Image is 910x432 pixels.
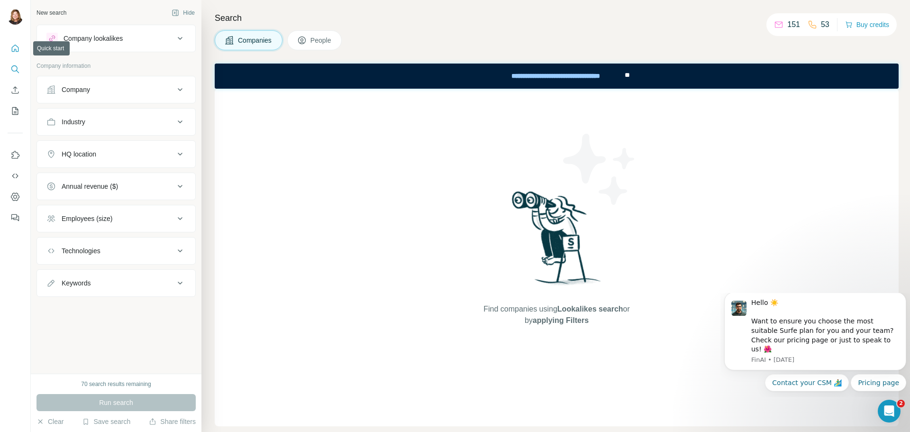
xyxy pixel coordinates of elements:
button: HQ location [37,143,195,165]
button: Industry [37,110,195,133]
p: Message from FinAI, sent 1w ago [31,63,179,71]
div: Hello ☀️ Want to ensure you choose the most suitable Surfe plan for you and your team? Check our ... [31,5,179,61]
button: Buy credits [845,18,889,31]
p: 151 [787,19,800,30]
p: 53 [821,19,829,30]
button: Annual revenue ($) [37,175,195,198]
button: Share filters [149,417,196,426]
iframe: Intercom notifications message [720,293,910,397]
div: Industry [62,117,85,127]
button: Search [8,61,23,78]
div: Technologies [62,246,100,256]
button: My lists [8,102,23,119]
p: Company information [36,62,196,70]
button: Company lookalikes [37,27,195,50]
button: Company [37,78,195,101]
div: Employees (size) [62,214,112,223]
span: applying Filters [533,316,589,324]
iframe: Banner [215,64,899,89]
img: Avatar [8,9,23,25]
div: HQ location [62,149,96,159]
div: Keywords [62,278,91,288]
button: Quick reply: Contact your CSM 🏄‍♂️ [45,81,128,98]
button: Use Surfe API [8,167,23,184]
button: Employees (size) [37,207,195,230]
div: Company [62,85,90,94]
div: Message content [31,5,179,61]
span: People [310,36,332,45]
button: Clear [36,417,64,426]
div: Company lookalikes [64,34,123,43]
img: Profile image for FinAI [11,8,26,23]
h4: Search [215,11,899,25]
button: Technologies [37,239,195,262]
button: Hide [165,6,201,20]
button: Save search [82,417,130,426]
button: Enrich CSV [8,82,23,99]
div: Quick reply options [4,81,186,98]
span: 2 [897,400,905,407]
div: New search [36,9,66,17]
button: Feedback [8,209,23,226]
button: Quick start [8,40,23,57]
button: Dashboard [8,188,23,205]
button: Use Surfe on LinkedIn [8,147,23,164]
img: Surfe Illustration - Stars [557,127,642,212]
img: Surfe Illustration - Woman searching with binoculars [508,189,606,294]
div: Annual revenue ($) [62,182,118,191]
span: Companies [238,36,273,45]
div: 70 search results remaining [81,380,151,388]
span: Lookalikes search [557,305,623,313]
button: Keywords [37,272,195,294]
span: Find companies using or by [481,303,632,326]
iframe: Intercom live chat [878,400,901,423]
button: Quick reply: Pricing page [130,81,186,98]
